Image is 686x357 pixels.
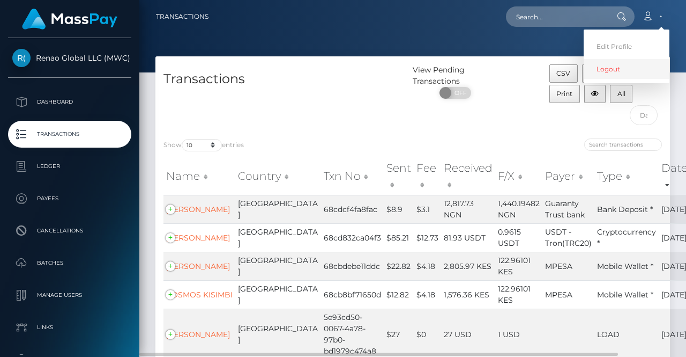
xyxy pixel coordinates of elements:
a: Ledger [8,153,131,180]
td: [GEOGRAPHIC_DATA] [235,223,321,252]
td: $8.9 [384,195,414,223]
td: [GEOGRAPHIC_DATA] [235,280,321,309]
th: Txn No: activate to sort column ascending [321,157,384,195]
td: 122.96101 KES [495,252,542,280]
button: All [610,85,632,103]
p: Manage Users [12,287,127,303]
a: Dashboard [8,89,131,115]
a: Payees [8,185,131,212]
td: Cryptocurrency * [594,223,659,252]
th: Name: activate to sort column ascending [163,157,235,195]
a: Edit Profile [584,37,669,56]
p: Batches [12,255,127,271]
td: [GEOGRAPHIC_DATA] [235,195,321,223]
button: Excel [582,64,614,83]
p: Payees [12,191,127,207]
td: 68cdcf4fa8fac [321,195,384,223]
span: Renao Global LLC (MWC) [8,53,131,63]
td: Mobile Wallet * [594,280,659,309]
input: Search... [506,6,607,27]
span: MPESA [545,290,572,300]
a: Transactions [156,5,208,28]
a: [PERSON_NAME] [166,330,230,339]
span: MPESA [545,261,572,271]
p: Dashboard [12,94,127,110]
span: USDT - Tron(TRC20) [545,227,592,248]
td: $85.21 [384,223,414,252]
button: Print [549,85,580,103]
a: Manage Users [8,282,131,309]
a: [PERSON_NAME] [166,205,230,214]
td: $12.82 [384,280,414,309]
td: $12.73 [414,223,441,252]
a: Logout [584,59,669,79]
p: Transactions [12,126,127,142]
td: $4.18 [414,280,441,309]
td: Mobile Wallet * [594,252,659,280]
p: Cancellations [12,223,127,239]
p: Links [12,319,127,336]
span: Print [556,90,572,98]
td: 12,817.73 NGN [441,195,495,223]
td: Bank Deposit * [594,195,659,223]
a: COSMOS KISIMBI [166,290,233,300]
th: Payer: activate to sort column ascending [542,157,594,195]
td: 68cd832ca04f3 [321,223,384,252]
span: OFF [445,87,472,99]
a: Links [8,314,131,341]
span: CSV [556,69,570,77]
td: 68cbdebe11ddc [321,252,384,280]
th: Received: activate to sort column ascending [441,157,495,195]
input: Date filter [630,105,658,125]
select: Showentries [182,139,222,151]
a: Transactions [8,121,131,148]
td: [GEOGRAPHIC_DATA] [235,252,321,280]
td: 81.93 USDT [441,223,495,252]
td: 1,576.36 KES [441,280,495,309]
a: Batches [8,250,131,276]
th: Country: activate to sort column ascending [235,157,321,195]
span: Guaranty Trust bank [545,199,585,220]
p: Ledger [12,158,127,174]
td: $22.82 [384,252,414,280]
td: 0.9615 USDT [495,223,542,252]
button: Column visibility [584,85,606,103]
button: CSV [549,64,578,83]
img: MassPay Logo [22,9,117,30]
a: Cancellations [8,217,131,244]
img: Renao Global LLC (MWC) [12,49,31,67]
td: 1,440.19482 NGN [495,195,542,223]
th: Type: activate to sort column ascending [594,157,659,195]
th: Fee: activate to sort column ascending [414,157,441,195]
th: F/X: activate to sort column ascending [495,157,542,195]
td: 2,805.97 KES [441,252,495,280]
h4: Transactions [163,70,405,89]
input: Search transactions [584,139,662,151]
th: Sent: activate to sort column ascending [384,157,414,195]
a: [PERSON_NAME] [166,233,230,243]
div: View Pending Transactions [413,64,498,87]
td: $4.18 [414,252,441,280]
span: All [617,90,625,98]
td: 122.96101 KES [495,280,542,309]
a: [PERSON_NAME] [166,261,230,271]
label: Show entries [163,139,244,151]
td: $3.1 [414,195,441,223]
td: 68cb8bf71650d [321,280,384,309]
